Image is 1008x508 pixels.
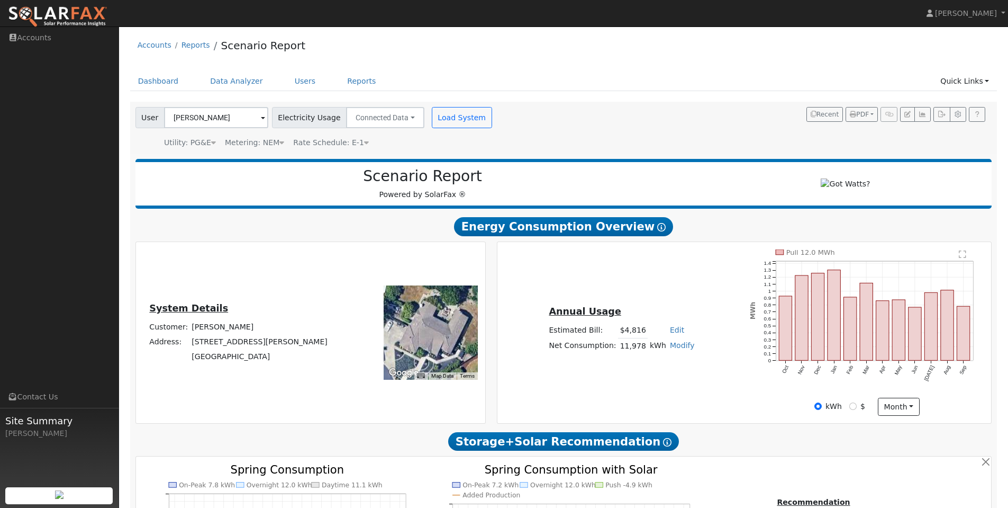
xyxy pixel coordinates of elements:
text: 0.4 [764,330,771,336]
button: month [878,398,920,416]
td: [STREET_ADDRESS][PERSON_NAME] [190,334,330,349]
text: 0.6 [764,316,771,322]
button: Multi-Series Graph [914,107,931,122]
span: User [135,107,165,128]
a: Edit [670,326,684,334]
text: 0.1 [764,351,771,357]
button: Settings [950,107,966,122]
button: Load System [432,107,492,128]
text: Spring Consumption with Solar [485,463,658,476]
text: 1 [768,288,771,294]
a: Reports [181,41,210,49]
button: Connected Data [346,107,424,128]
i: Show Help [663,438,671,447]
text: Added Production [462,492,520,499]
rect: onclick="" [795,275,808,361]
a: Help Link [969,107,985,122]
span: Storage+Solar Recommendation [448,432,679,451]
div: Metering: NEM [225,137,284,148]
text: Push -4.9 kWh [606,482,653,489]
span: PDF [850,111,869,118]
text: Overnight 12.0 kWh [247,482,312,489]
text: Pull 12.0 MWh [786,248,835,256]
span: Energy Consumption Overview [454,217,673,236]
rect: onclick="" [925,292,938,360]
text: MWh [749,302,757,319]
a: Open this area in Google Maps (opens a new window) [386,366,421,380]
a: Scenario Report [221,39,305,52]
text: On-Peak 7.8 kWh [179,482,235,489]
text: Overnight 12.0 kWh [530,482,596,489]
text: Aug [942,364,951,375]
div: Utility: PG&E [164,137,216,148]
a: Accounts [138,41,171,49]
rect: onclick="" [941,290,953,361]
td: Net Consumption: [547,338,618,353]
input: kWh [814,403,822,410]
text: Jan [830,364,839,375]
button: Edit User [900,107,915,122]
text: 0.3 [764,337,771,343]
rect: onclick="" [876,301,889,361]
td: $4,816 [618,323,648,338]
rect: onclick="" [909,307,921,360]
text:  [959,250,967,259]
td: [GEOGRAPHIC_DATA] [190,350,330,364]
text: 0.5 [764,323,771,329]
input: Select a User [164,107,268,128]
rect: onclick="" [812,273,824,361]
u: System Details [149,303,228,314]
text: Apr [878,364,887,375]
a: Reports [339,72,384,91]
input: $ [849,403,857,410]
td: [PERSON_NAME] [190,319,330,334]
span: Site Summary [5,414,113,428]
text: Daytime 11.1 kWh [322,482,383,489]
text: 0.9 [764,295,771,301]
label: kWh [825,401,842,412]
u: Recommendation [777,498,850,506]
text: 0.7 [764,309,771,315]
text: 1.4 [764,260,771,266]
text: 1.1 [764,281,771,287]
text: Mar [861,364,870,376]
span: Electricity Usage [272,107,347,128]
label: $ [860,401,865,412]
text: Sep [959,364,968,376]
a: Quick Links [932,72,997,91]
button: Map Data [431,372,453,380]
text: On-Peak 7.2 kWh [462,482,519,489]
i: Show Help [657,223,666,231]
button: Recent [806,107,843,122]
button: Export Interval Data [933,107,950,122]
td: Estimated Bill: [547,323,618,338]
div: Powered by SolarFax ® [141,167,705,200]
rect: onclick="" [779,296,792,361]
a: Dashboard [130,72,187,91]
h2: Scenario Report [146,167,699,185]
text: May [894,364,903,376]
text: [DATE] [923,364,936,382]
a: Terms (opens in new tab) [460,373,475,379]
img: retrieve [55,491,63,499]
button: Keyboard shortcuts [417,372,424,380]
text: 1.2 [764,274,771,280]
rect: onclick="" [860,283,873,360]
a: Users [287,72,324,91]
div: [PERSON_NAME] [5,428,113,439]
td: Address: [148,334,190,349]
text: Dec [813,364,822,376]
text: Nov [797,364,806,376]
rect: onclick="" [893,300,905,361]
text: Jun [911,364,920,375]
td: Customer: [148,319,190,334]
a: Modify [670,341,695,350]
rect: onclick="" [828,270,840,361]
rect: onclick="" [957,306,970,360]
td: 11,978 [618,338,648,353]
a: Data Analyzer [202,72,271,91]
text: 1.3 [764,267,771,273]
td: kWh [648,338,668,353]
button: PDF [846,107,878,122]
text: Feb [846,364,855,375]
